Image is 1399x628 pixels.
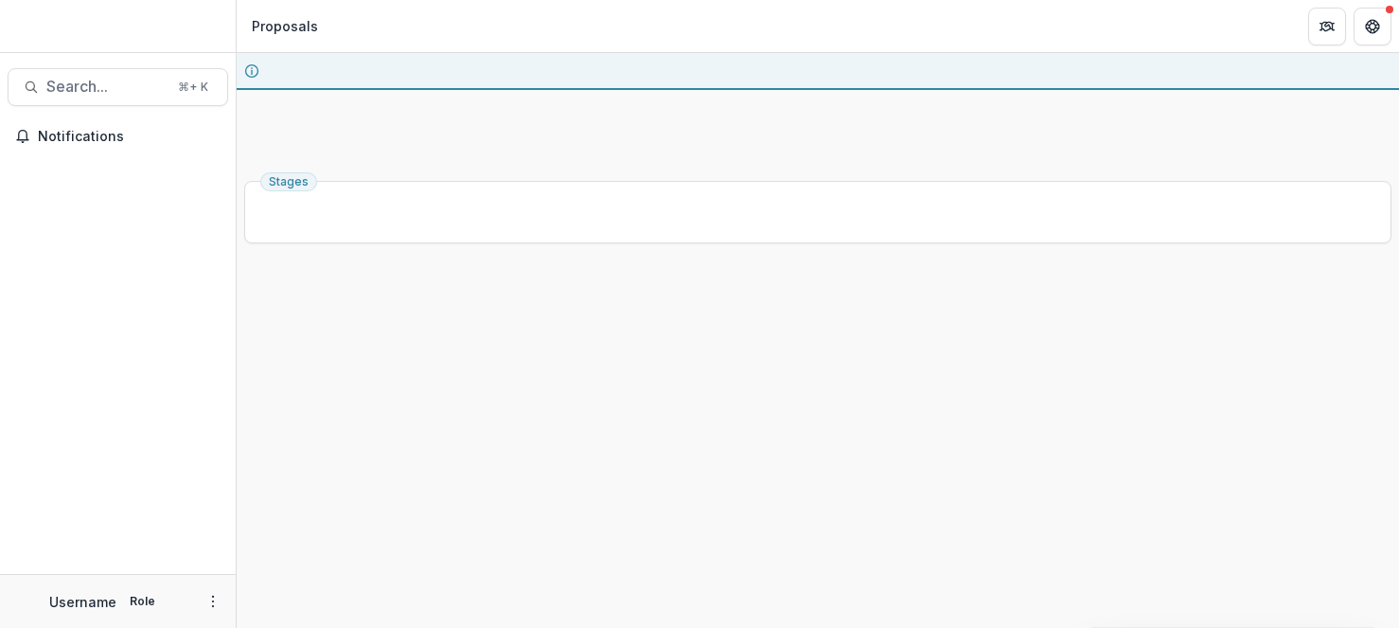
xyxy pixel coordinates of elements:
[124,593,161,610] p: Role
[202,590,224,613] button: More
[269,175,309,188] span: Stages
[1308,8,1346,45] button: Partners
[1354,8,1391,45] button: Get Help
[49,592,116,612] p: Username
[8,68,228,106] button: Search...
[46,78,167,96] span: Search...
[8,121,228,152] button: Notifications
[38,129,221,145] span: Notifications
[244,12,326,40] nav: breadcrumb
[174,77,212,98] div: ⌘ + K
[252,16,318,36] div: Proposals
